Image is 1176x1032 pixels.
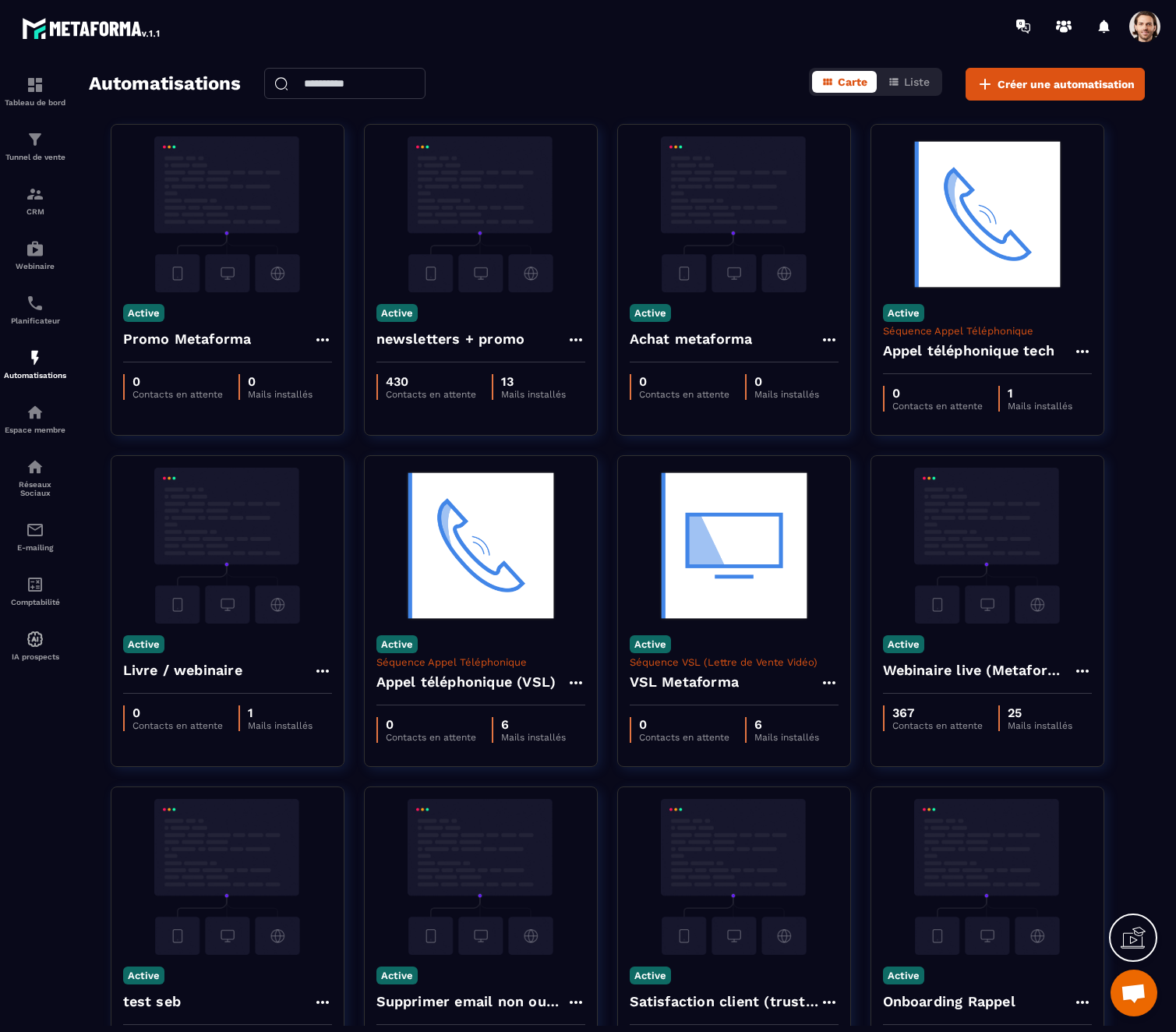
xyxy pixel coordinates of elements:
[26,575,44,594] img: accountant
[386,374,476,389] p: 430
[883,967,924,984] p: Active
[4,153,66,161] p: Tunnel de vente
[26,348,44,367] img: automations
[376,671,556,693] h4: Appel téléphonique (VSL)
[26,630,44,649] img: automations
[386,732,476,743] p: Contacts en attente
[376,799,585,955] img: automation-background
[26,294,44,313] img: scheduler
[1008,720,1072,731] p: Mails installés
[123,659,242,681] h4: Livre / webinaire
[4,426,66,434] p: Espace membre
[630,468,839,624] img: automation-background
[376,656,585,668] p: Séquence Appel Téléphonique
[4,543,66,552] p: E-mailing
[883,340,1055,362] h4: Appel téléphonique tech
[883,325,1092,337] p: Séquence Appel Téléphonique
[4,391,66,446] a: automationsautomationsEspace membre
[4,228,66,282] a: automationsautomationsWebinaire
[376,304,418,322] p: Active
[878,71,939,93] button: Liste
[501,717,566,732] p: 6
[248,720,313,731] p: Mails installés
[123,468,332,624] img: automation-background
[812,71,877,93] button: Carte
[639,389,729,400] p: Contacts en attente
[4,598,66,606] p: Comptabilité
[4,480,66,497] p: Réseaux Sociaux
[4,64,66,118] a: formationformationTableau de bord
[892,401,983,412] p: Contacts en attente
[22,14,162,42] img: logo
[26,403,44,422] img: automations
[892,705,983,720] p: 367
[892,720,983,731] p: Contacts en attente
[132,720,223,731] p: Contacts en attente
[4,446,66,509] a: social-networksocial-networkRéseaux Sociaux
[123,967,164,984] p: Active
[630,799,839,955] img: automation-background
[376,468,585,624] img: automation-background
[132,374,223,389] p: 0
[386,389,476,400] p: Contacts en attente
[904,76,930,88] span: Liste
[630,967,671,984] p: Active
[26,130,44,149] img: formation
[4,337,66,391] a: automationsautomationsAutomatisations
[501,389,566,400] p: Mails installés
[248,374,313,389] p: 0
[639,374,729,389] p: 0
[123,136,332,292] img: automation-background
[123,799,332,955] img: automation-background
[26,521,44,539] img: email
[754,389,819,400] p: Mails installés
[4,118,66,173] a: formationformationTunnel de vente
[998,76,1135,92] span: Créer une automatisation
[883,799,1092,955] img: automation-background
[4,282,66,337] a: schedulerschedulerPlanificateur
[883,304,924,322] p: Active
[892,386,983,401] p: 0
[838,76,867,88] span: Carte
[630,991,820,1013] h4: Satisfaction client (trustpilot)
[630,304,671,322] p: Active
[639,732,729,743] p: Contacts en attente
[1111,970,1157,1016] a: Open chat
[123,304,164,322] p: Active
[4,262,66,270] p: Webinaire
[630,136,839,292] img: automation-background
[754,717,819,732] p: 6
[1008,401,1072,412] p: Mails installés
[1008,705,1072,720] p: 25
[966,68,1145,101] button: Créer une automatisation
[376,967,418,984] p: Active
[26,76,44,94] img: formation
[4,564,66,618] a: accountantaccountantComptabilité
[376,328,525,350] h4: newsletters + promo
[4,173,66,228] a: formationformationCRM
[630,328,753,350] h4: Achat metaforma
[1008,386,1072,401] p: 1
[89,68,241,101] h2: Automatisations
[376,136,585,292] img: automation-background
[4,509,66,564] a: emailemailE-mailing
[123,328,252,350] h4: Promo Metaforma
[248,705,313,720] p: 1
[501,732,566,743] p: Mails installés
[883,991,1015,1013] h4: Onboarding Rappel
[26,239,44,258] img: automations
[883,468,1092,624] img: automation-background
[4,371,66,380] p: Automatisations
[26,458,44,476] img: social-network
[630,656,839,668] p: Séquence VSL (Lettre de Vente Vidéo)
[883,136,1092,292] img: automation-background
[883,659,1073,681] h4: Webinaire live (Metaforma)
[123,991,182,1013] h4: test seb
[630,671,740,693] h4: VSL Metaforma
[754,732,819,743] p: Mails installés
[132,705,223,720] p: 0
[4,652,66,661] p: IA prospects
[4,207,66,216] p: CRM
[4,316,66,325] p: Planificateur
[376,991,567,1013] h4: Supprimer email non ouvert apres 60 jours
